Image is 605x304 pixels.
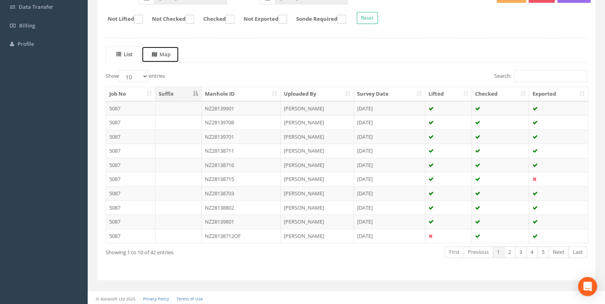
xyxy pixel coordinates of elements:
[354,101,425,116] td: [DATE]
[202,229,281,243] td: NZ28138712OF
[202,87,281,101] th: Manhole ID: activate to sort column ascending
[119,70,149,82] select: Showentries
[106,70,165,82] label: Show entries
[354,214,425,229] td: [DATE]
[281,101,354,116] td: [PERSON_NAME]
[354,129,425,144] td: [DATE]
[354,172,425,186] td: [DATE]
[143,296,169,302] a: Privacy Policy
[141,46,179,63] a: Map
[515,246,526,258] a: 3
[106,158,155,172] td: 5087
[529,87,588,101] th: Exported: activate to sort column ascending
[281,87,354,101] th: Uploaded By: activate to sort column ascending
[494,70,587,82] label: Search:
[19,3,53,10] span: Data Transfer
[18,40,34,47] span: Profile
[281,115,354,129] td: [PERSON_NAME]
[504,246,515,258] a: 2
[19,22,35,29] span: Billing
[152,51,171,58] uib-tab-heading: Map
[514,70,587,82] input: Search:
[548,246,569,258] a: Next
[177,296,203,302] a: Terms of Use
[281,158,354,172] td: [PERSON_NAME]
[202,101,281,116] td: NZ28139901
[155,87,202,101] th: Suffix: activate to sort column descending
[106,200,155,215] td: 5087
[100,15,143,24] label: Not Lifted
[354,200,425,215] td: [DATE]
[281,186,354,200] td: [PERSON_NAME]
[202,143,281,158] td: NZ28138711
[354,143,425,158] td: [DATE]
[116,51,132,58] uib-tab-heading: List
[281,229,354,243] td: [PERSON_NAME]
[281,172,354,186] td: [PERSON_NAME]
[354,158,425,172] td: [DATE]
[106,143,155,158] td: 5087
[202,158,281,172] td: NZ28138716
[288,15,346,24] label: Sonde Required
[106,87,155,101] th: Job No: activate to sort column ascending
[236,15,287,24] label: Not Exported
[106,229,155,243] td: 5087
[106,186,155,200] td: 5087
[202,115,281,129] td: NZ28139708
[526,246,538,258] a: 4
[537,246,549,258] a: 5
[202,214,281,229] td: NZ28139801
[578,277,597,296] div: Open Intercom Messenger
[354,87,425,101] th: Survey Date: activate to sort column ascending
[354,229,425,243] td: [DATE]
[471,87,529,101] th: Checked: activate to sort column ascending
[281,143,354,158] td: [PERSON_NAME]
[106,115,155,129] td: 5087
[354,186,425,200] td: [DATE]
[202,186,281,200] td: NZ28138703
[106,214,155,229] td: 5087
[464,246,493,258] a: Previous
[96,296,136,302] small: © Kullasoft Ltd 2025
[106,46,141,63] a: List
[445,246,464,258] a: First
[354,115,425,129] td: [DATE]
[281,214,354,229] td: [PERSON_NAME]
[202,172,281,186] td: NZ28138715
[106,245,299,256] div: Showing 1 to 10 of 42 entries
[106,101,155,116] td: 5087
[202,129,281,144] td: NZ28139701
[106,172,155,186] td: 5087
[144,15,194,24] label: Not Checked
[106,129,155,144] td: 5087
[281,200,354,215] td: [PERSON_NAME]
[568,246,587,258] a: Last
[195,15,234,24] label: Checked
[202,200,281,215] td: NZ28138802
[425,87,472,101] th: Lifted: activate to sort column ascending
[493,246,504,258] a: 1
[281,129,354,144] td: [PERSON_NAME]
[357,12,378,24] button: Reset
